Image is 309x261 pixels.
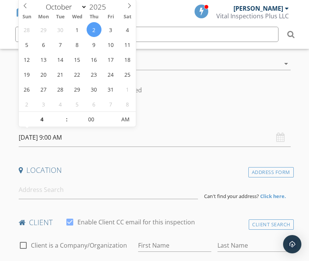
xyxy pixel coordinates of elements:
[19,217,291,227] h4: client
[31,242,127,249] label: Client is a Company/Organization
[87,52,101,67] span: October 16, 2025
[120,82,135,97] span: November 1, 2025
[36,82,51,97] span: October 27, 2025
[87,82,101,97] span: October 30, 2025
[69,14,85,19] span: Wed
[19,97,34,111] span: November 2, 2025
[120,52,135,67] span: October 18, 2025
[249,219,294,230] div: Client Search
[19,113,291,123] h4: Date/Time
[120,37,135,52] span: October 11, 2025
[70,22,85,37] span: October 1, 2025
[70,67,85,82] span: October 22, 2025
[66,112,68,127] span: :
[53,52,68,67] span: October 14, 2025
[102,14,119,19] span: Fri
[103,37,118,52] span: October 10, 2025
[19,82,34,97] span: October 26, 2025
[53,67,68,82] span: October 21, 2025
[53,97,68,111] span: November 4, 2025
[87,2,112,12] input: Year
[233,5,283,12] div: [PERSON_NAME]
[85,14,102,19] span: Thu
[19,128,291,147] input: Select date
[87,67,101,82] span: October 23, 2025
[16,10,100,26] a: SPECTORA
[204,193,259,200] span: Can't find your address?
[103,97,118,111] span: November 7, 2025
[77,218,195,226] label: Enable Client CC email for this inspection
[103,22,118,37] span: October 3, 2025
[87,97,101,111] span: November 6, 2025
[19,22,34,37] span: September 28, 2025
[52,14,69,19] span: Tue
[53,37,68,52] span: October 7, 2025
[36,97,51,111] span: November 3, 2025
[260,193,286,200] strong: Click here.
[283,235,301,253] div: Open Intercom Messenger
[70,52,85,67] span: October 15, 2025
[70,97,85,111] span: November 5, 2025
[19,180,198,199] input: Address Search
[35,14,52,19] span: Mon
[87,37,101,52] span: October 9, 2025
[103,82,118,97] span: October 31, 2025
[120,22,135,37] span: October 4, 2025
[15,27,278,42] input: Search everything...
[103,52,118,67] span: October 17, 2025
[248,167,294,177] div: Address Form
[16,4,32,21] img: The Best Home Inspection Software - Spectora
[19,165,291,175] h4: Location
[19,14,35,19] span: Sun
[36,37,51,52] span: October 6, 2025
[216,12,289,20] div: Vital Inspections Plus LLC
[19,67,34,82] span: October 19, 2025
[53,82,68,97] span: October 28, 2025
[70,82,85,97] span: October 29, 2025
[120,67,135,82] span: October 25, 2025
[19,52,34,67] span: October 12, 2025
[70,37,85,52] span: October 8, 2025
[36,52,51,67] span: October 13, 2025
[36,67,51,82] span: October 20, 2025
[36,22,51,37] span: September 29, 2025
[120,97,135,111] span: November 8, 2025
[53,22,68,37] span: September 30, 2025
[87,22,101,37] span: October 2, 2025
[282,59,291,68] i: arrow_drop_down
[115,112,136,127] span: Click to toggle
[19,37,34,52] span: October 5, 2025
[103,67,118,82] span: October 24, 2025
[119,14,136,19] span: Sat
